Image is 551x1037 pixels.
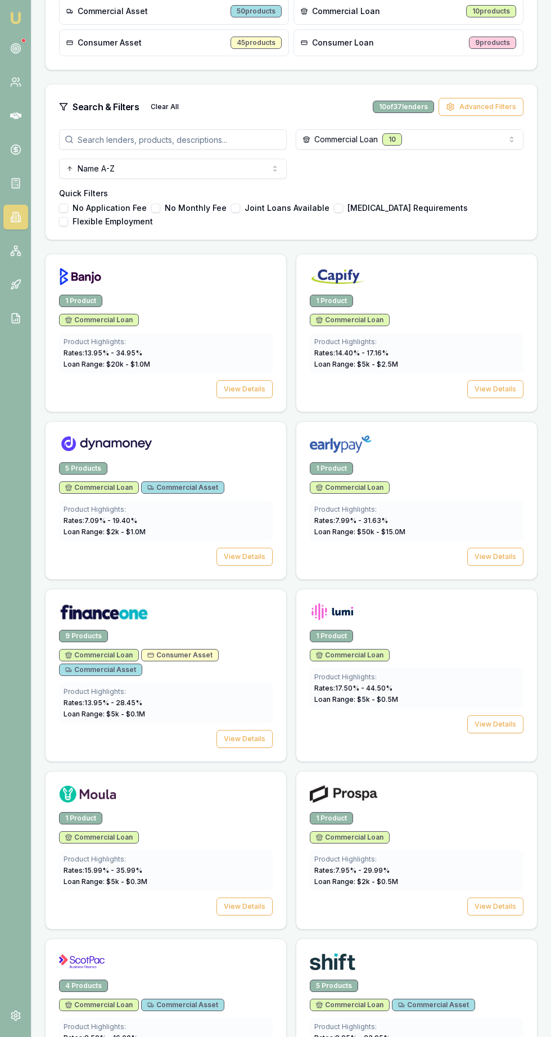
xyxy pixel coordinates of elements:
[314,673,519,682] div: Product Highlights:
[64,855,268,864] div: Product Highlights:
[231,5,282,17] div: 50 products
[64,877,147,886] span: Loan Range: $ 5 k - $ 0.3 M
[296,254,538,412] a: Capify logo1 ProductCommercial LoanProduct Highlights:Rates:14.40% - 17.16%Loan Range: $5k - $2.5...
[314,516,388,525] span: Rates: 7.99 % - 31.63 %
[64,687,268,696] div: Product Highlights:
[59,980,108,992] div: 4 Products
[216,380,273,398] button: View Details
[73,204,147,212] label: No Application Fee
[398,1000,469,1009] span: Commercial Asset
[78,6,148,17] span: Commercial Asset
[373,101,434,113] div: 10 of 37 lenders
[59,129,287,150] input: Search lenders, products, descriptions...
[65,483,133,492] span: Commercial Loan
[9,11,22,25] img: emu-icon-u.png
[231,37,282,49] div: 45 products
[347,204,468,212] label: [MEDICAL_DATA] Requirements
[312,37,374,48] span: Consumer Loan
[467,548,523,566] button: View Details
[59,188,523,199] h4: Quick Filters
[310,603,355,621] img: Lumi logo
[59,785,116,803] img: Moula logo
[316,651,383,660] span: Commercial Loan
[64,1022,268,1031] div: Product Highlights:
[59,812,102,824] div: 1 Product
[467,715,523,733] button: View Details
[310,462,353,475] div: 1 Product
[73,100,139,114] h3: Search & Filters
[216,548,273,566] button: View Details
[65,315,133,324] span: Commercial Loan
[310,812,353,824] div: 1 Product
[296,589,538,762] a: Lumi logo1 ProductCommercial LoanProduct Highlights:Rates:17.50% - 44.50%Loan Range: $5k - $0.5MV...
[310,268,366,286] img: Capify logo
[64,505,268,514] div: Product Highlights:
[296,421,538,580] a: Earlypay logo1 ProductCommercial LoanProduct Highlights:Rates:7.99% - 31.63%Loan Range: $50k - $1...
[64,866,142,874] span: Rates: 15.99 % - 35.99 %
[45,589,287,762] a: Finance One logo9 ProductsCommercial LoanConsumer AssetCommercial AssetProduct Highlights:Rates:1...
[314,360,398,368] span: Loan Range: $ 5 k - $ 2.5 M
[78,37,142,48] span: Consumer Asset
[314,349,389,357] span: Rates: 14.40 % - 17.16 %
[312,6,380,17] span: Commercial Loan
[147,1000,218,1009] span: Commercial Asset
[73,218,153,226] label: Flexible Employment
[296,771,538,930] a: Prospa logo1 ProductCommercial LoanProduct Highlights:Rates:7.95% - 29.99%Loan Range: $2k - $0.5M...
[45,421,287,580] a: Dynamoney logo5 ProductsCommercial LoanCommercial AssetProduct Highlights:Rates:7.09% - 19.40%Loa...
[310,630,353,642] div: 1 Product
[59,462,107,475] div: 5 Products
[466,5,516,17] div: 10 products
[439,98,523,116] button: Advanced Filters
[65,1000,133,1009] span: Commercial Loan
[64,360,150,368] span: Loan Range: $ 20 k - $ 1.0 M
[59,295,102,307] div: 1 Product
[316,833,383,842] span: Commercial Loan
[314,855,519,864] div: Product Highlights:
[64,710,145,718] span: Loan Range: $ 5 k - $ 0.1 M
[45,254,287,412] a: Banjo logo1 ProductCommercial LoanProduct Highlights:Rates:13.95% - 34.95%Loan Range: $20k - $1.0...
[310,953,355,971] img: Shift logo
[314,877,398,886] span: Loan Range: $ 2 k - $ 0.5 M
[216,730,273,748] button: View Details
[316,1000,383,1009] span: Commercial Loan
[64,527,146,536] span: Loan Range: $ 2 k - $ 1.0 M
[310,785,377,803] img: Prospa logo
[45,771,287,930] a: Moula logo1 ProductCommercial LoanProduct Highlights:Rates:15.99% - 35.99%Loan Range: $5k - $0.3M...
[310,435,371,453] img: Earlypay logo
[59,603,149,621] img: Finance One logo
[64,349,142,357] span: Rates: 13.95 % - 34.95 %
[314,866,390,874] span: Rates: 7.95 % - 29.99 %
[314,337,519,346] div: Product Highlights:
[310,980,358,992] div: 5 Products
[469,37,516,49] div: 9 products
[310,295,353,307] div: 1 Product
[245,204,329,212] label: Joint Loans Available
[59,268,102,286] img: Banjo logo
[144,98,186,116] button: Clear All
[59,630,108,642] div: 9 Products
[64,698,142,707] span: Rates: 13.95 % - 28.45 %
[314,527,405,536] span: Loan Range: $ 50 k - $ 15.0 M
[467,898,523,916] button: View Details
[65,833,133,842] span: Commercial Loan
[59,953,105,971] img: ScotPac logo
[65,665,136,674] span: Commercial Asset
[59,435,153,453] img: Dynamoney logo
[316,315,383,324] span: Commercial Loan
[64,516,137,525] span: Rates: 7.09 % - 19.40 %
[147,483,218,492] span: Commercial Asset
[65,651,133,660] span: Commercial Loan
[314,505,519,514] div: Product Highlights:
[216,898,273,916] button: View Details
[314,684,392,692] span: Rates: 17.50 % - 44.50 %
[165,204,227,212] label: No Monthly Fee
[316,483,383,492] span: Commercial Loan
[64,337,268,346] div: Product Highlights:
[467,380,523,398] button: View Details
[147,651,213,660] span: Consumer Asset
[314,695,398,704] span: Loan Range: $ 5 k - $ 0.5 M
[314,1022,519,1031] div: Product Highlights:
